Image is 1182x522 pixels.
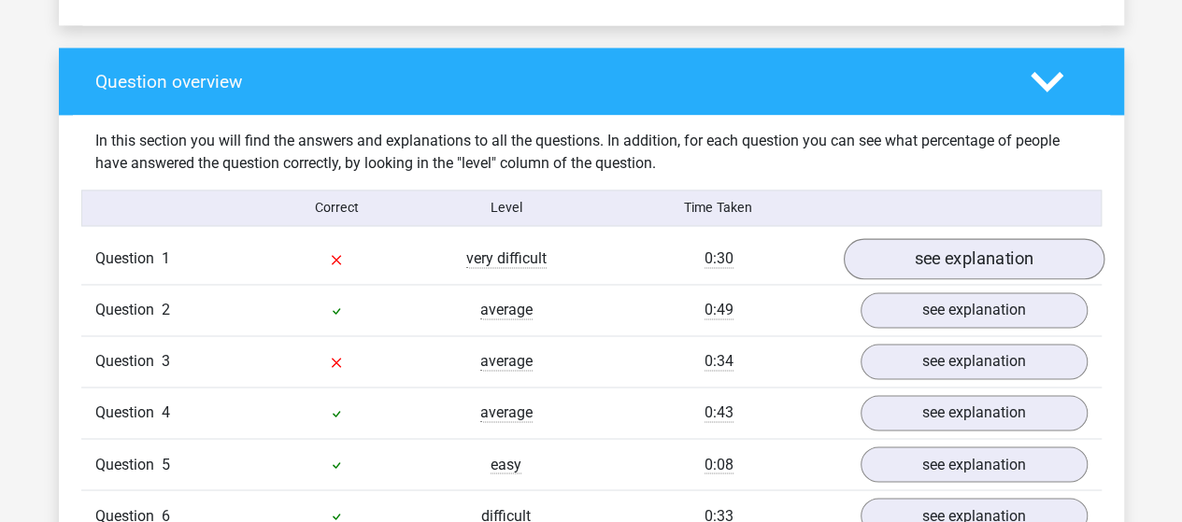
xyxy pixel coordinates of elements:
[705,403,733,422] span: 0:43
[95,453,162,475] span: Question
[861,395,1088,430] a: see explanation
[861,446,1088,482] a: see explanation
[861,344,1088,379] a: see explanation
[162,403,170,421] span: 4
[95,71,1003,92] h4: Question overview
[162,455,170,473] span: 5
[251,198,421,218] div: Correct
[705,301,733,319] span: 0:49
[491,455,521,473] span: easy
[95,350,162,373] span: Question
[861,292,1088,328] a: see explanation
[843,238,1104,279] a: see explanation
[95,402,162,424] span: Question
[95,247,162,270] span: Question
[95,299,162,321] span: Question
[162,352,170,370] span: 3
[421,198,591,218] div: Level
[705,352,733,371] span: 0:34
[480,352,533,371] span: average
[466,249,547,268] span: very difficult
[705,455,733,473] span: 0:08
[480,301,533,319] span: average
[705,249,733,268] span: 0:30
[81,130,1102,175] div: In this section you will find the answers and explanations to all the questions. In addition, for...
[591,198,846,218] div: Time Taken
[162,301,170,318] span: 2
[480,403,533,422] span: average
[162,249,170,267] span: 1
